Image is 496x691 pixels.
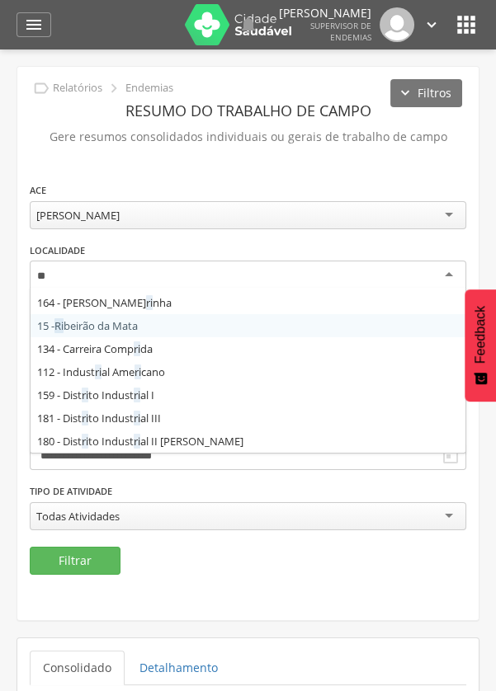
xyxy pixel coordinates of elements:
[31,407,465,430] div: 181 - Dist to Indust al III
[30,125,466,148] p: Gere resumos consolidados individuais ou gerais de trabalho de campo
[95,364,102,379] span: ri
[441,446,461,466] i: 
[31,383,465,407] div: 159 - Dist to Indust al I
[423,16,441,34] i: 
[134,411,140,425] span: ri
[134,388,140,402] span: ri
[146,295,153,310] span: ri
[82,388,88,402] span: ri
[239,15,258,35] i: 
[30,96,466,125] header: Resumo do Trabalho de Campo
[31,314,465,337] div: 15 - beirão da Mata
[31,291,465,314] div: 164 - [PERSON_NAME] nha
[310,20,371,43] span: Supervisor de Endemias
[30,184,46,197] label: ACE
[390,79,462,107] button: Filtros
[134,434,140,449] span: ri
[54,318,64,333] span: Ri
[24,15,44,35] i: 
[17,12,51,37] a: 
[30,547,120,575] button: Filtrar
[32,79,50,97] i: 
[53,82,102,95] p: Relatórios
[473,306,488,364] span: Feedback
[453,12,479,38] i: 
[82,411,88,425] span: ri
[31,430,465,453] div: 180 - Dist to Indust al II [PERSON_NAME]
[31,360,465,383] div: 112 - Indust al Ame cano
[36,509,120,524] div: Todas Atividades
[135,364,141,379] span: ri
[239,7,258,42] a: 
[423,7,441,42] a: 
[126,651,231,685] a: Detalhamento
[134,341,140,356] span: ri
[30,244,85,257] label: Localidade
[125,82,173,95] p: Endemias
[36,208,120,223] div: [PERSON_NAME]
[465,289,496,402] button: Feedback - Mostrar pesquisa
[30,485,112,498] label: Tipo de Atividade
[82,434,88,449] span: ri
[105,79,123,97] i: 
[31,337,465,360] div: 134 - Carreira Comp da
[279,7,371,19] p: [PERSON_NAME]
[30,651,125,685] a: Consolidado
